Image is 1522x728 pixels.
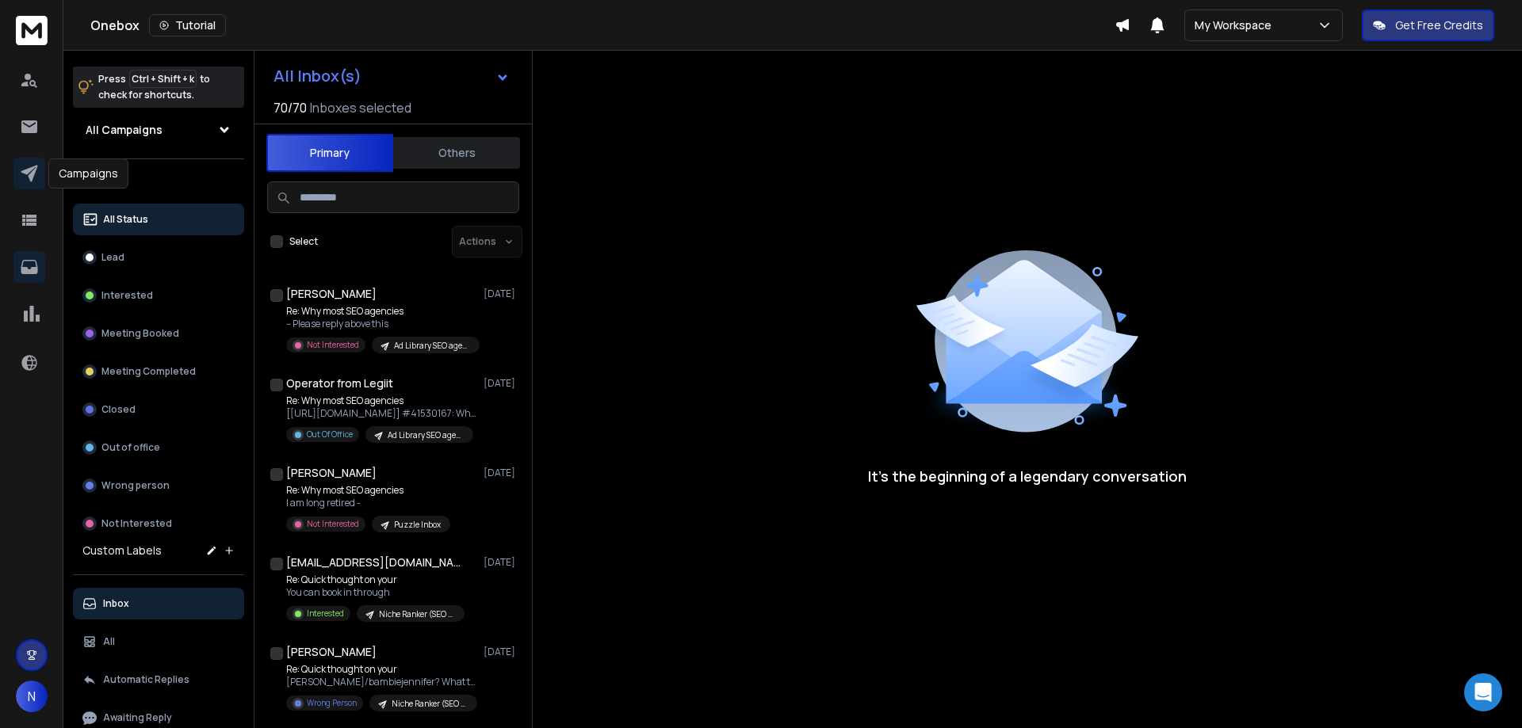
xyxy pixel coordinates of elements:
[286,394,476,407] p: Re: Why most SEO agencies
[73,588,244,619] button: Inbox
[103,213,148,226] p: All Status
[286,305,476,318] p: Re: Why most SEO agencies
[73,280,244,311] button: Interested
[103,635,115,648] p: All
[73,664,244,696] button: Automatic Replies
[98,71,210,103] p: Press to check for shortcuts.
[101,517,172,530] p: Not Interested
[266,134,393,172] button: Primary
[392,698,468,710] p: Niche Ranker (SEO agencies)
[73,172,244,194] h3: Filters
[101,403,136,416] p: Closed
[1195,17,1278,33] p: My Workspace
[307,518,359,530] p: Not Interested
[394,519,441,531] p: Puzzle Inbox
[286,586,465,599] p: You can book in through
[48,158,128,189] div: Campaigns
[82,543,162,558] h3: Custom Labels
[101,289,153,302] p: Interested
[73,626,244,657] button: All
[86,122,163,138] h1: All Campaigns
[73,242,244,273] button: Lead
[129,70,197,88] span: Ctrl + Shift + k
[73,394,244,425] button: Closed
[101,479,170,492] p: Wrong person
[286,574,465,586] p: Re: Quick thought on your
[16,680,48,712] button: N
[286,676,476,688] p: [PERSON_NAME]/bambiejennifer? What the....? Best Regards,
[393,135,520,170] button: Others
[379,608,455,620] p: Niche Ranker (SEO agencies)
[388,429,464,441] p: Ad Library SEO agencies
[101,365,196,378] p: Meeting Completed
[1395,17,1483,33] p: Get Free Credits
[286,644,377,660] h1: [PERSON_NAME]
[73,204,244,235] button: All Status
[103,711,172,724] p: Awaiting Reply
[307,429,353,440] p: Out Of Office
[261,60,522,92] button: All Inbox(s)
[73,508,244,539] button: Not Interested
[484,467,519,479] p: [DATE]
[73,432,244,463] button: Out of office
[286,407,476,420] p: [[URL][DOMAIN_NAME]] #41530167: Why most SEO agencies
[73,356,244,387] button: Meeting Completed
[307,608,344,619] p: Interested
[286,663,476,676] p: Re: Quick thought on your
[101,441,160,454] p: Out of office
[484,288,519,300] p: [DATE]
[90,14,1115,36] div: Onebox
[1362,10,1494,41] button: Get Free Credits
[273,98,307,117] span: 70 / 70
[868,465,1187,487] p: It’s the beginning of a legendary conversation
[307,339,359,351] p: Not Interested
[286,555,461,570] h1: [EMAIL_ADDRESS][DOMAIN_NAME]
[73,470,244,501] button: Wrong person
[286,286,377,302] h1: [PERSON_NAME]
[286,465,377,481] h1: [PERSON_NAME]
[394,340,470,352] p: Ad Library SEO agencies
[103,597,129,610] p: Inbox
[149,14,226,36] button: Tutorial
[484,646,519,658] p: [DATE]
[286,318,476,330] p: -- Please reply above this
[101,327,179,340] p: Meeting Booked
[73,318,244,349] button: Meeting Booked
[484,377,519,390] p: [DATE]
[310,98,411,117] h3: Inboxes selected
[286,484,450,497] p: Re: Why most SEO agencies
[103,673,189,686] p: Automatic Replies
[286,497,450,509] p: I am long retired -
[286,375,393,391] h1: Operator from Legiit
[307,697,357,709] p: Wrong Person
[289,235,318,248] label: Select
[73,114,244,146] button: All Campaigns
[101,251,124,264] p: Lead
[1464,673,1502,711] div: Open Intercom Messenger
[484,556,519,569] p: [DATE]
[273,68,361,84] h1: All Inbox(s)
